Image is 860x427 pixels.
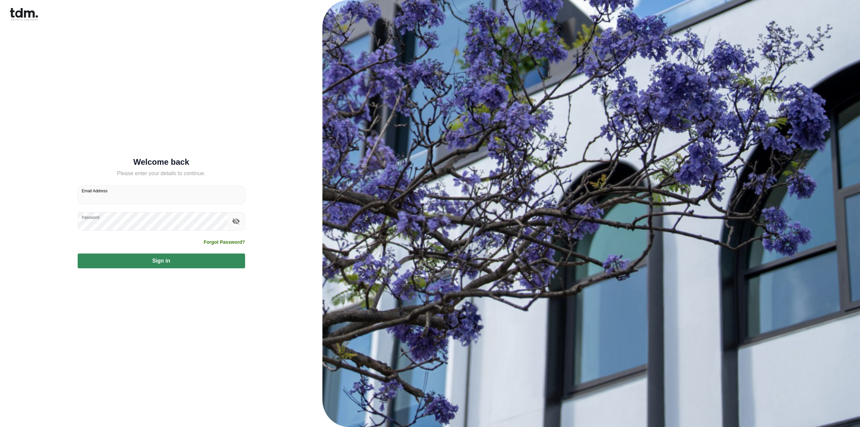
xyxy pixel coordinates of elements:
[78,159,245,165] h5: Welcome back
[82,188,108,194] label: Email Address
[204,239,245,245] a: Forgot Password?
[230,216,242,227] button: toggle password visibility
[82,215,100,220] label: Password
[78,254,245,268] button: Sign in
[78,169,245,178] h5: Please enter your details to continue.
